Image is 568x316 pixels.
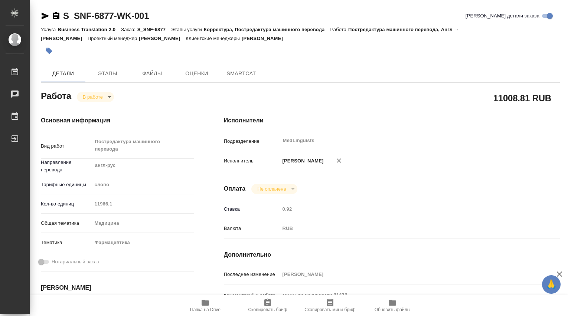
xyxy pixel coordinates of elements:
button: Удалить исполнителя [331,152,347,169]
input: Пустое поле [92,198,194,209]
div: Фармацевтика [92,236,194,249]
span: 🙏 [545,277,558,292]
span: Этапы [90,69,125,78]
div: слово [92,178,194,191]
a: S_SNF-6877-WK-001 [63,11,149,21]
p: Вид работ [41,142,92,150]
p: [PERSON_NAME] [280,157,324,165]
h2: Работа [41,89,71,102]
div: В работе [77,92,114,102]
p: Проектный менеджер [88,36,139,41]
p: Подразделение [224,138,280,145]
p: Комментарий к работе [224,292,280,299]
span: [PERSON_NAME] детали заказа [466,12,539,20]
p: Клиентские менеджеры [186,36,242,41]
p: Корректура, Постредактура машинного перевода [204,27,330,32]
div: Медицина [92,217,194,230]
h4: [PERSON_NAME] [41,283,194,292]
span: Детали [45,69,81,78]
span: Папка на Drive [190,307,221,312]
p: [PERSON_NAME] [139,36,186,41]
textarea: тотал до разверстки 31433 [280,289,532,301]
p: Общая тематика [41,220,92,227]
p: Business Translation 2.0 [58,27,121,32]
span: Оценки [179,69,215,78]
button: Добавить тэг [41,43,57,59]
p: Исполнитель [224,157,280,165]
p: Услуга [41,27,58,32]
p: Работа [330,27,348,32]
p: Ставка [224,205,280,213]
button: Скопировать бриф [236,295,299,316]
h4: Оплата [224,184,246,193]
p: Последнее изменение [224,271,280,278]
p: Тематика [41,239,92,246]
h4: Основная информация [41,116,194,125]
h2: 11008.81 RUB [493,92,551,104]
button: 🙏 [542,275,561,294]
div: RUB [280,222,532,235]
h4: Исполнители [224,116,560,125]
button: Не оплачена [255,186,288,192]
button: Скопировать ссылку для ЯМессенджера [41,11,50,20]
p: S_SNF-6877 [137,27,172,32]
button: Обновить файлы [361,295,424,316]
p: Кол-во единиц [41,200,92,208]
input: Пустое поле [280,204,532,214]
p: Этапы услуги [171,27,204,32]
input: Пустое поле [280,269,532,280]
h4: Дополнительно [224,250,560,259]
span: Скопировать мини-бриф [304,307,355,312]
p: Валюта [224,225,280,232]
button: В работе [81,94,105,100]
span: Скопировать бриф [248,307,287,312]
p: Тарифные единицы [41,181,92,188]
p: Заказ: [121,27,137,32]
p: [PERSON_NAME] [242,36,288,41]
button: Скопировать ссылку [52,11,61,20]
span: SmartCat [223,69,259,78]
span: Нотариальный заказ [52,258,99,266]
span: Обновить файлы [375,307,411,312]
p: Направление перевода [41,159,92,174]
div: В работе [251,184,297,194]
button: Папка на Drive [174,295,236,316]
span: Файлы [134,69,170,78]
button: Скопировать мини-бриф [299,295,361,316]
